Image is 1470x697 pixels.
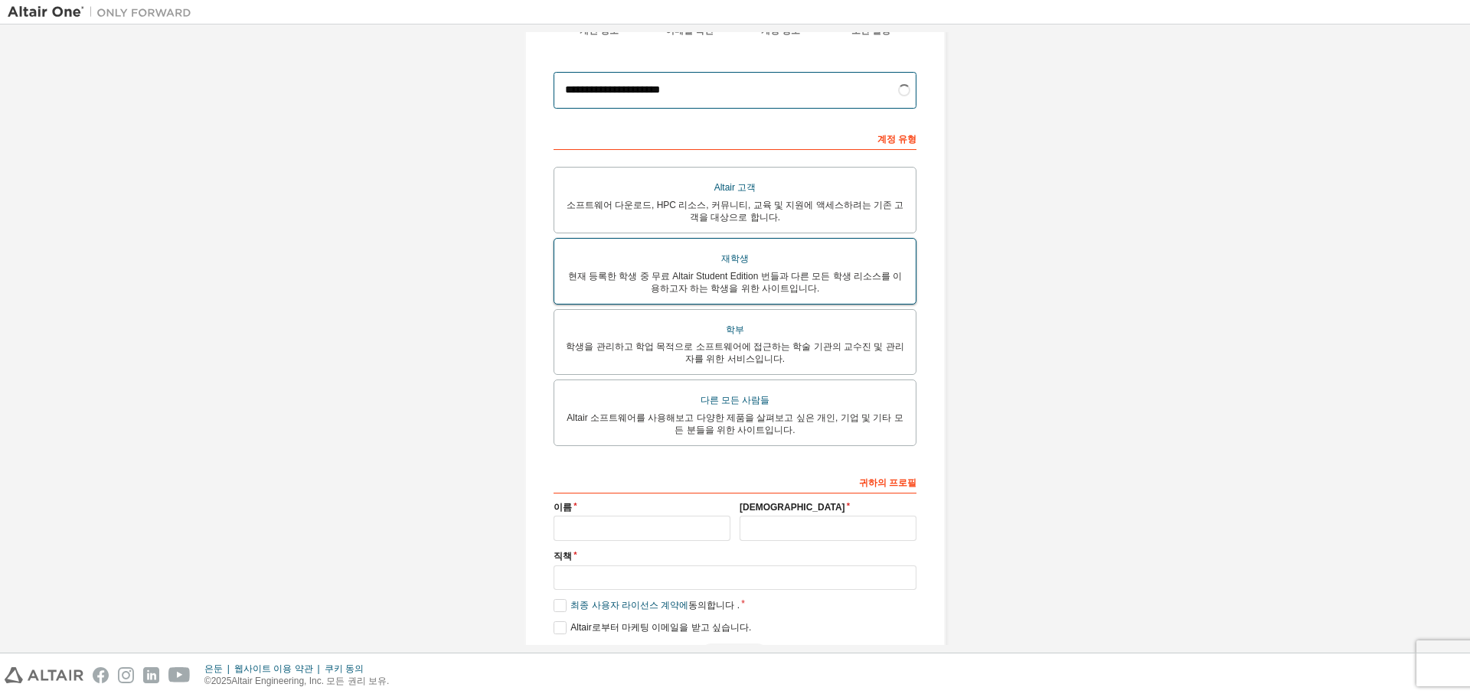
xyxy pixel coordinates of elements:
[554,643,916,666] div: Please wait while checking email ...
[721,253,749,264] font: 재학생
[325,663,364,674] font: 쿠키 동의
[761,25,800,36] font: 계정 정보
[740,502,845,513] font: [DEMOGRAPHIC_DATA]
[859,477,916,488] font: 귀하의 프로필
[567,200,904,223] font: 소프트웨어 다운로드, HPC 리소스, 커뮤니티, 교육 및 지원에 액세스하려는 기존 고객을 대상으로 합니다.
[8,5,199,20] img: 알타이르 원
[234,663,313,674] font: 웹사이트 이용 약관
[851,25,890,36] font: 보안 설정
[554,551,572,562] font: 직책
[570,622,751,633] font: Altair로부터 마케팅 이메일을 받고 싶습니다.
[568,271,903,294] font: 현재 등록한 학생 중 무료 Altair Student Edition 번들과 다른 모든 학생 리소스를 이용하고자 하는 학생을 위한 사이트입니다.
[5,667,83,683] img: altair_logo.svg
[554,502,572,513] font: 이름
[143,667,159,683] img: linkedin.svg
[726,324,744,335] font: 학부
[665,25,714,36] font: 이메일 확인
[204,663,223,674] font: 은둔
[211,676,232,686] font: 2025
[877,134,916,145] font: 계정 유형
[566,341,903,364] font: 학생을 관리하고 학업 목적으로 소프트웨어에 접근하는 학술 기관의 교수진 및 관리자를 위한 서비스입니다.
[118,667,134,683] img: instagram.svg
[580,25,619,36] font: 개인 정보
[714,182,756,193] font: Altair 고객
[567,412,903,435] font: Altair 소프트웨어를 사용해보고 다양한 제품을 살펴보고 싶은 개인, 기업 및 기타 모든 분들을 위한 사이트입니다.
[168,667,191,683] img: youtube.svg
[93,667,109,683] img: facebook.svg
[204,676,211,686] font: ©
[701,395,770,405] font: 다른 모든 사람들
[570,600,688,611] font: 최종 사용자 라이선스 계약에
[231,676,389,686] font: Altair Engineering, Inc. 모든 권리 보유.
[688,600,740,611] font: 동의합니다 .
